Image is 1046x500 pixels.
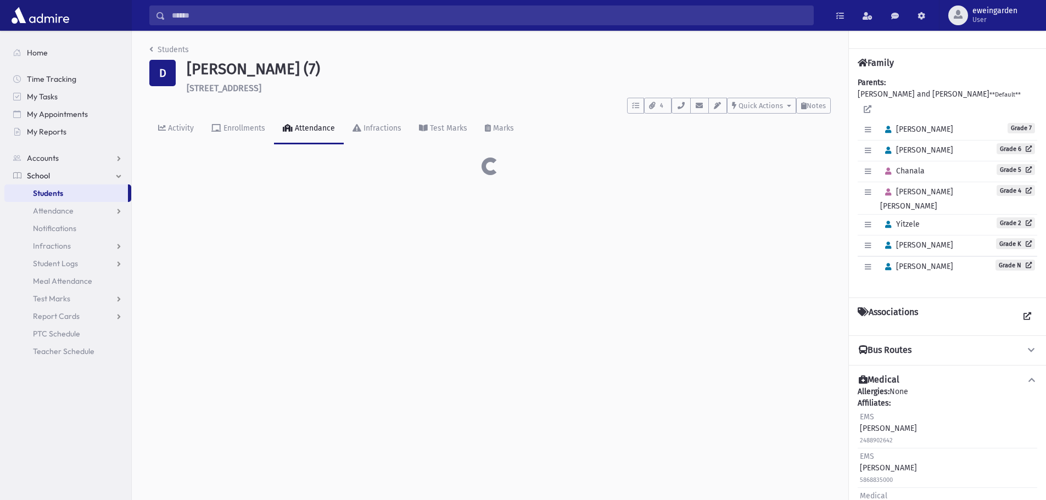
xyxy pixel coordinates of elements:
a: View all Associations [1017,307,1037,327]
a: Students [4,184,128,202]
h4: Family [858,58,894,68]
span: [PERSON_NAME] [880,262,953,271]
a: Attendance [274,114,344,144]
button: 4 [644,98,672,114]
b: Parents: [858,78,886,87]
div: D [149,60,176,86]
span: Notes [807,102,826,110]
a: Grade 6 [997,143,1035,154]
span: Chanala [880,166,925,176]
span: My Appointments [27,109,88,119]
h4: Medical [859,374,899,386]
span: [PERSON_NAME] [880,145,953,155]
span: Student Logs [33,259,78,268]
span: Teacher Schedule [33,346,94,356]
span: School [27,171,50,181]
a: Activity [149,114,203,144]
a: Student Logs [4,255,131,272]
a: Test Marks [410,114,476,144]
a: Teacher Schedule [4,342,131,360]
a: Report Cards [4,307,131,325]
h4: Associations [858,307,918,327]
small: 5868835000 [860,476,893,484]
span: [PERSON_NAME] [PERSON_NAME] [880,187,953,211]
a: Infractions [344,114,410,144]
span: Attendance [33,206,74,216]
span: [PERSON_NAME] [880,240,953,250]
a: Grade K [996,238,1035,249]
a: Enrollments [203,114,274,144]
h1: [PERSON_NAME] (7) [187,60,831,78]
button: Medical [858,374,1037,386]
input: Search [165,5,813,25]
span: PTC Schedule [33,329,80,339]
a: Test Marks [4,290,131,307]
span: 4 [657,101,667,111]
span: [PERSON_NAME] [880,125,953,134]
span: Time Tracking [27,74,76,84]
span: EMS [860,412,874,422]
span: Home [27,48,48,58]
span: Meal Attendance [33,276,92,286]
button: Quick Actions [727,98,796,114]
span: Yitzele [880,220,920,229]
a: Grade N [995,260,1035,271]
a: Students [149,45,189,54]
a: My Reports [4,123,131,141]
span: EMS [860,452,874,461]
a: Accounts [4,149,131,167]
a: My Tasks [4,88,131,105]
div: Enrollments [221,123,265,133]
div: Attendance [293,123,335,133]
div: Activity [166,123,194,133]
span: My Tasks [27,92,58,102]
div: Marks [491,123,514,133]
span: Quick Actions [739,102,783,110]
span: Grade 7 [1008,123,1035,133]
span: User [972,15,1017,24]
a: My Appointments [4,105,131,123]
span: Infractions [33,241,71,251]
span: Accounts [27,153,59,163]
span: Report Cards [33,311,80,321]
div: [PERSON_NAME] and [PERSON_NAME] [858,77,1037,289]
div: [PERSON_NAME] [860,451,917,485]
div: Infractions [361,123,401,133]
nav: breadcrumb [149,44,189,60]
a: Marks [476,114,523,144]
img: AdmirePro [9,4,72,26]
a: School [4,167,131,184]
a: Time Tracking [4,70,131,88]
span: Students [33,188,63,198]
a: Infractions [4,237,131,255]
a: PTC Schedule [4,325,131,342]
span: eweingarden [972,7,1017,15]
a: Grade 5 [997,164,1035,175]
a: Grade 4 [997,185,1035,196]
button: Notes [796,98,831,114]
a: Home [4,44,131,61]
span: Test Marks [33,294,70,304]
div: Test Marks [428,123,467,133]
small: 2488902642 [860,437,893,444]
h4: Bus Routes [859,345,911,356]
a: Notifications [4,220,131,237]
h6: [STREET_ADDRESS] [187,83,831,93]
a: Attendance [4,202,131,220]
span: My Reports [27,127,66,137]
span: Notifications [33,223,76,233]
button: Bus Routes [858,345,1037,356]
a: Meal Attendance [4,272,131,290]
a: Grade 2 [997,217,1035,228]
b: Affiliates: [858,398,891,408]
b: Allergies: [858,387,890,396]
div: [PERSON_NAME] [860,411,917,446]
